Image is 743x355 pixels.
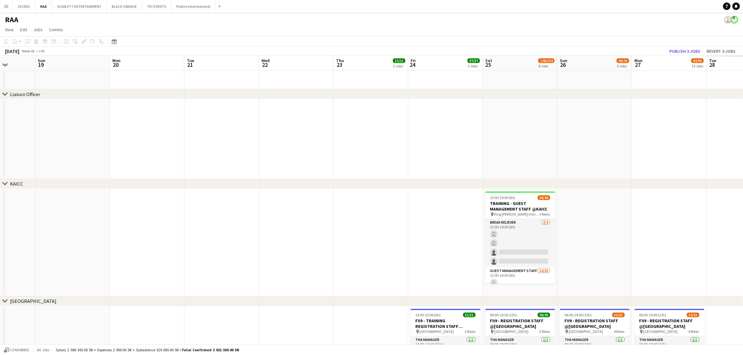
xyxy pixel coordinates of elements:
span: All jobs [36,348,51,352]
span: View [5,27,14,32]
div: [GEOGRAPHIC_DATA] [10,298,56,304]
a: View [2,26,16,34]
button: SCARLETT ENTERTAINMENT [52,0,107,12]
span: Comms [49,27,63,32]
button: 2XCEED [13,0,35,12]
button: Publish 3 jobs [667,47,703,55]
app-user-avatar: Kenan Tesfaselase [724,16,732,23]
div: [DATE] [5,48,19,54]
h1: RAA [5,15,18,24]
span: Edit [20,27,27,32]
button: RAA [35,0,52,12]
a: Edit [17,26,30,34]
div: KAICC [10,181,23,187]
app-user-avatar: Obada Ghali [731,16,738,23]
a: Comms [46,26,66,34]
button: Revert 3 jobs [704,47,738,55]
span: Total Confirmed 2 921 330.00 SR [182,348,239,352]
div: Liaison Officer [10,91,40,97]
span: Week 42 [21,49,36,53]
div: +03 [39,49,45,53]
span: Confirmed [10,348,29,352]
button: BLACK ORANGE [107,0,142,12]
button: Confirmed [3,347,30,353]
div: Salary 2 589 365.00 SR + Expenses 2 900.00 SR + Subsistence 329 065.00 SR = [56,348,239,352]
button: Proline Interntational [171,0,216,12]
span: Jobs [33,27,43,32]
button: TEC EVENTS [142,0,171,12]
a: Jobs [31,26,45,34]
